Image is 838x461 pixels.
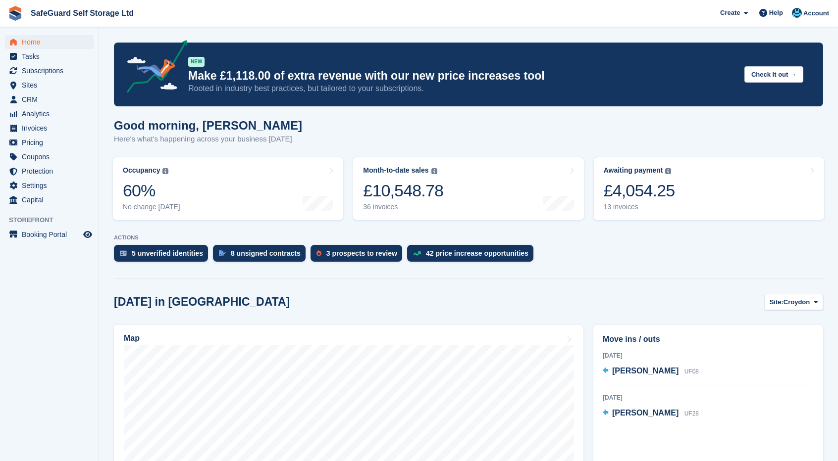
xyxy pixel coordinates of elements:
[123,203,180,211] div: No change [DATE]
[603,393,814,402] div: [DATE]
[603,351,814,360] div: [DATE]
[612,409,679,417] span: [PERSON_NAME]
[118,40,188,96] img: price-adjustments-announcement-icon-8257ccfd72463d97f412b2fc003d46551f7dbcb40ab6d574587a9cd5c0d94...
[22,35,81,49] span: Home
[363,166,428,175] div: Month-to-date sales
[114,245,213,267] a: 5 unverified identities
[188,83,736,94] p: Rooted in industry best practices, but tailored to your subscriptions.
[213,245,311,267] a: 8 unsigned contracts
[114,234,823,241] p: ACTIONS
[604,166,663,175] div: Awaiting payment
[22,78,81,92] span: Sites
[5,150,94,164] a: menu
[5,107,94,121] a: menu
[22,64,81,78] span: Subscriptions
[5,121,94,135] a: menu
[188,57,205,67] div: NEW
[792,8,802,18] img: Sonny Harverson
[720,8,740,18] span: Create
[316,250,321,256] img: prospect-51fa495bee0391a8d652442698ab0144808aea92771e9ea1ae160a38d050c398.svg
[603,333,814,345] h2: Move ins / outs
[113,157,343,220] a: Occupancy 60% No change [DATE]
[5,92,94,106] a: menu
[22,92,81,106] span: CRM
[5,179,94,192] a: menu
[22,228,81,241] span: Booking Portal
[769,8,783,18] span: Help
[5,35,94,49] a: menu
[188,69,736,83] p: Make £1,118.00 of extra revenue with our new price increases tool
[426,249,528,257] div: 42 price increase opportunities
[22,121,81,135] span: Invoices
[231,249,301,257] div: 8 unsigned contracts
[22,164,81,178] span: Protection
[684,410,699,417] span: UF28
[431,168,437,174] img: icon-info-grey-7440780725fd019a000dd9b08b2336e03edf1995a4989e88bcd33f0948082b44.svg
[120,250,127,256] img: verify_identity-adf6edd0f0f0b5bbfe63781bf79b02c33cf7c696d77639b501bdc392416b5a36.svg
[363,203,443,211] div: 36 invoices
[603,407,699,420] a: [PERSON_NAME] UF28
[132,249,203,257] div: 5 unverified identities
[5,136,94,149] a: menu
[604,181,675,201] div: £4,054.25
[407,245,538,267] a: 42 price increase opportunities
[123,166,160,175] div: Occupancy
[124,334,140,343] h2: Map
[123,181,180,201] div: 60%
[784,297,810,307] span: Croydon
[413,251,421,256] img: price_increase_opportunities-93ffe204e8149a01c8c9dc8f82e8f89637d9d84a8eef4429ea346261dce0b2c0.svg
[5,49,94,63] a: menu
[5,193,94,207] a: menu
[27,5,138,21] a: SafeGuard Self Storage Ltd
[5,228,94,241] a: menu
[5,64,94,78] a: menu
[82,229,94,240] a: Preview store
[114,295,290,309] h2: [DATE] in [GEOGRAPHIC_DATA]
[8,6,23,21] img: stora-icon-8386f47178a22dfd0bd8f6a31ec36ba5ce8667c1dd55bd0f319d3a0aa187defe.svg
[764,294,823,310] button: Site: Croydon
[744,66,803,83] button: Check it out →
[22,136,81,149] span: Pricing
[22,193,81,207] span: Capital
[770,297,784,307] span: Site:
[22,179,81,192] span: Settings
[22,107,81,121] span: Analytics
[5,164,94,178] a: menu
[311,245,407,267] a: 3 prospects to review
[684,368,699,375] span: UF08
[612,367,679,375] span: [PERSON_NAME]
[665,168,671,174] img: icon-info-grey-7440780725fd019a000dd9b08b2336e03edf1995a4989e88bcd33f0948082b44.svg
[219,250,226,256] img: contract_signature_icon-13c848040528278c33f63329250d36e43548de30e8caae1d1a13099fd9432cc5.svg
[353,157,583,220] a: Month-to-date sales £10,548.78 36 invoices
[594,157,824,220] a: Awaiting payment £4,054.25 13 invoices
[326,249,397,257] div: 3 prospects to review
[114,134,302,145] p: Here's what's happening across your business [DATE]
[114,119,302,132] h1: Good morning, [PERSON_NAME]
[162,168,168,174] img: icon-info-grey-7440780725fd019a000dd9b08b2336e03edf1995a4989e88bcd33f0948082b44.svg
[604,203,675,211] div: 13 invoices
[363,181,443,201] div: £10,548.78
[9,215,99,225] span: Storefront
[5,78,94,92] a: menu
[22,150,81,164] span: Coupons
[22,49,81,63] span: Tasks
[603,365,699,378] a: [PERSON_NAME] UF08
[803,8,829,18] span: Account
